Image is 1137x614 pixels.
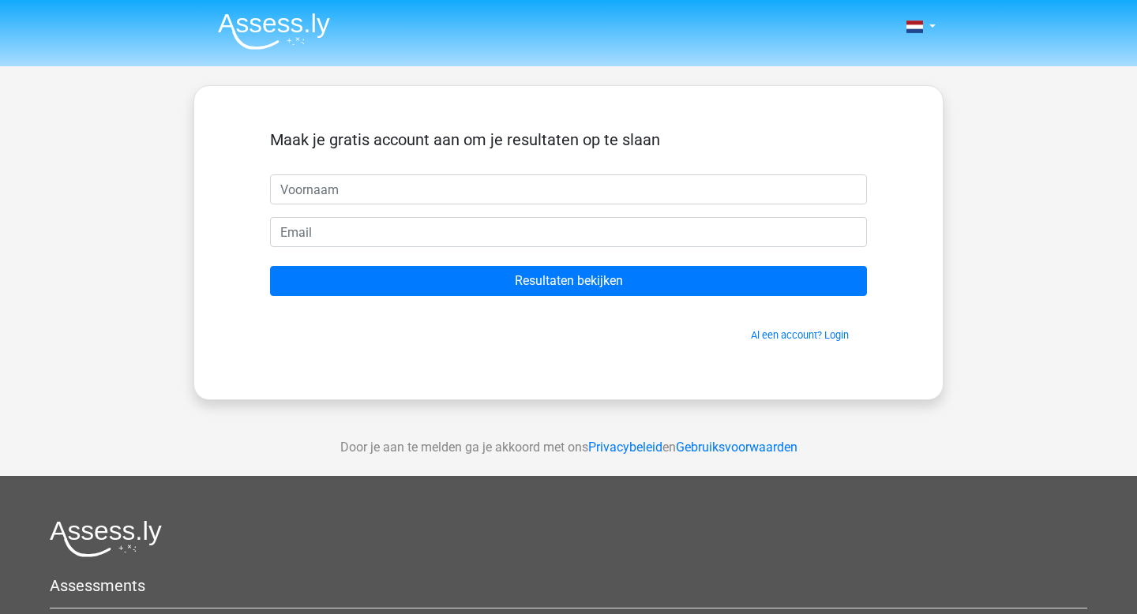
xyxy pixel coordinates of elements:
[218,13,330,50] img: Assessly
[270,217,867,247] input: Email
[50,576,1087,595] h5: Assessments
[588,440,662,455] a: Privacybeleid
[270,130,867,149] h5: Maak je gratis account aan om je resultaten op te slaan
[751,329,849,341] a: Al een account? Login
[50,520,162,557] img: Assessly logo
[270,174,867,204] input: Voornaam
[270,266,867,296] input: Resultaten bekijken
[676,440,797,455] a: Gebruiksvoorwaarden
